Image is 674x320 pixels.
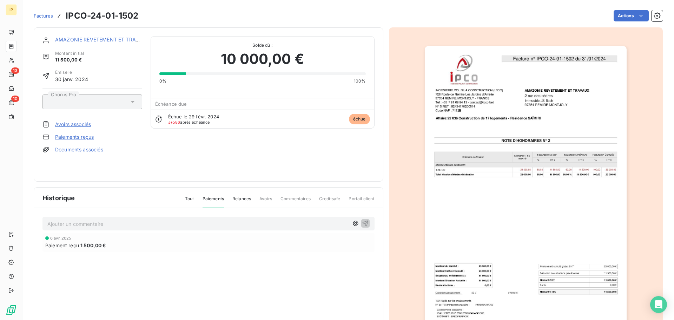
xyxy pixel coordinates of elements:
span: Tout [185,196,194,208]
span: Relances [232,196,251,208]
span: 1 500,00 € [80,242,106,249]
a: AMAZONIE REVETEMENT ET TRAVAUX [55,37,150,43]
a: Documents associés [55,146,103,153]
span: 6 avr. 2025 [50,236,72,240]
span: 100% [354,78,366,84]
span: Portail client [349,196,374,208]
span: échue [349,114,370,124]
span: Solde dû : [159,42,366,48]
img: Logo LeanPay [6,305,17,316]
span: 10 [11,96,19,102]
button: Actions [614,10,649,21]
span: Commentaires [280,196,311,208]
span: après échéance [168,120,210,124]
span: Historique [42,193,75,203]
span: 11 500,00 € [55,57,84,64]
span: 10 000,00 € [221,48,304,70]
span: J+586 [168,120,180,125]
span: 30 janv. 2024 [55,76,88,83]
a: Paiements reçus [55,133,94,141]
span: Creditsafe [319,196,341,208]
span: 0% [159,78,166,84]
a: Avoirs associés [55,121,91,128]
span: Émise le [55,69,88,76]
span: Échue le 29 févr. 2024 [168,114,219,119]
h3: IPCO-24-01-1502 [66,9,138,22]
a: Factures [34,12,53,19]
span: Avoirs [259,196,272,208]
span: Montant initial [55,50,84,57]
span: Échéance due [155,101,187,107]
span: Factures [34,13,53,19]
span: Paiements [203,196,224,208]
span: Paiement reçu [45,242,79,249]
span: 13 [11,67,19,74]
div: IP [6,4,17,15]
div: Open Intercom Messenger [650,296,667,313]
